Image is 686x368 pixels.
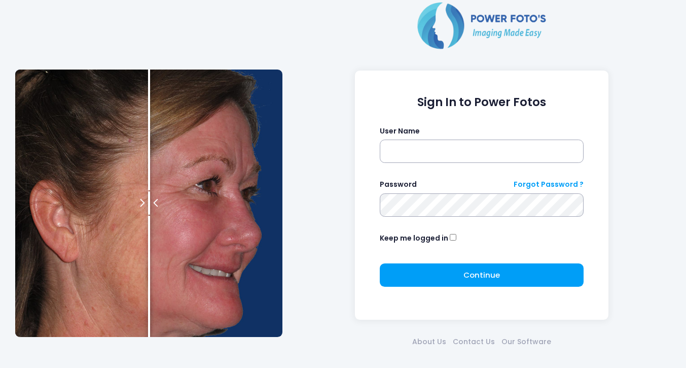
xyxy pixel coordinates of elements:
[514,179,584,190] a: Forgot Password ?
[380,263,584,287] button: Continue
[380,126,420,137] label: User Name
[380,233,448,244] label: Keep me logged in
[463,270,500,280] span: Continue
[409,337,449,347] a: About Us
[498,337,554,347] a: Our Software
[380,179,417,190] label: Password
[449,337,498,347] a: Contact Us
[380,95,584,109] h1: Sign In to Power Fotos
